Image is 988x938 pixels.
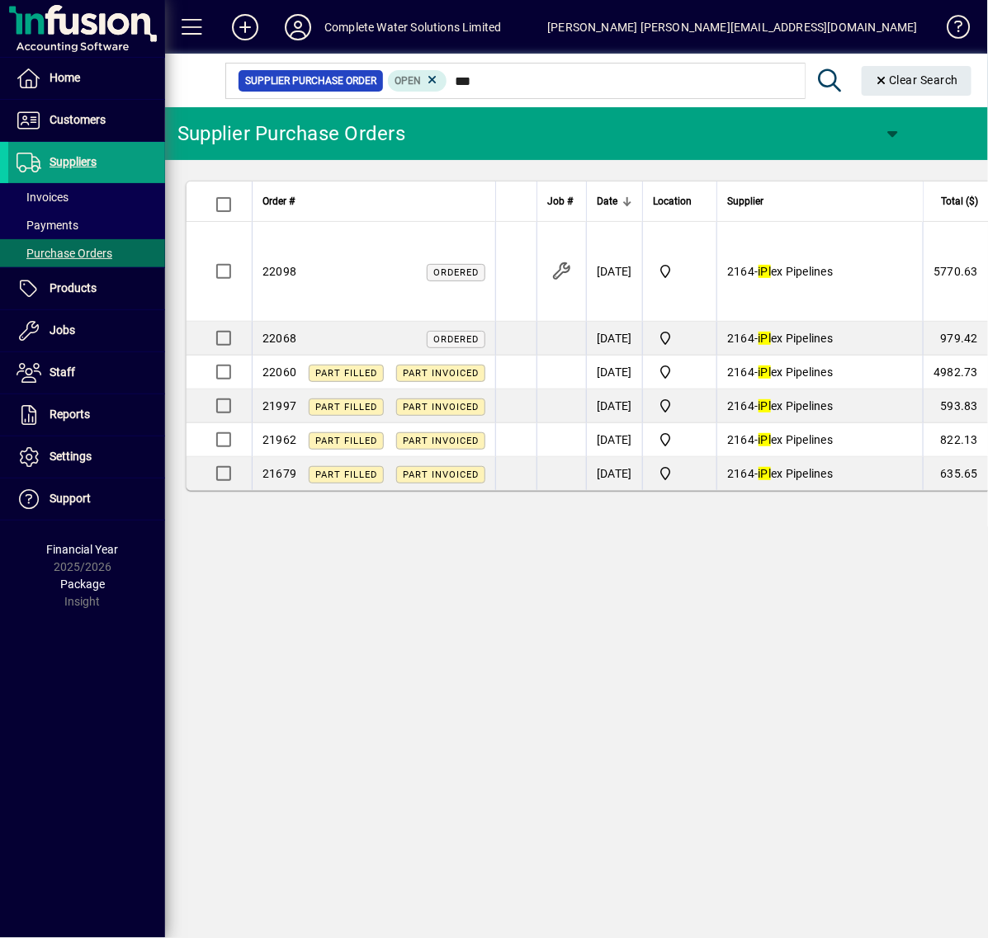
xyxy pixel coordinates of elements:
[653,192,707,210] div: Location
[586,356,642,389] td: [DATE]
[403,469,479,480] span: Part Invoiced
[433,267,479,278] span: Ordered
[8,268,165,309] a: Products
[50,71,80,84] span: Home
[50,450,92,463] span: Settings
[547,14,918,40] div: [PERSON_NAME] [PERSON_NAME][EMAIL_ADDRESS][DOMAIN_NAME]
[586,457,642,490] td: [DATE]
[50,323,75,337] span: Jobs
[47,543,119,556] span: Financial Year
[262,433,296,446] span: 21962
[727,192,763,210] span: Supplier
[8,310,165,351] a: Jobs
[395,75,421,87] span: Open
[315,402,377,412] span: Part Filled
[759,265,772,278] em: iPl
[716,423,923,457] td: -
[653,464,707,483] span: Motueka
[262,192,295,210] span: Order #
[315,469,377,480] span: Part Filled
[315,436,377,446] span: Part Filled
[759,467,834,480] span: ex Pipelines
[759,265,834,278] span: ex Pipelines
[433,334,479,345] span: Ordered
[759,399,772,412] em: iPl
[8,394,165,436] a: Reports
[262,399,296,412] span: 21997
[8,239,165,267] a: Purchase Orders
[50,408,90,421] span: Reports
[262,467,296,480] span: 21679
[759,433,834,446] span: ex Pipelines
[60,577,105,591] span: Package
[941,192,978,210] span: Total ($)
[759,399,834,412] span: ex Pipelines
[324,14,502,40] div: Complete Water Solutions Limited
[17,191,69,204] span: Invoices
[8,436,165,478] a: Settings
[8,58,165,99] a: Home
[759,332,834,345] span: ex Pipelines
[597,192,617,210] span: Date
[759,433,772,446] em: iPl
[262,265,296,278] span: 22098
[262,365,296,379] span: 22060
[653,192,692,210] span: Location
[315,368,377,379] span: Part Filled
[653,430,707,450] span: Motueka
[716,457,923,490] td: -
[759,365,772,379] em: iPl
[50,281,97,295] span: Products
[17,247,112,260] span: Purchase Orders
[862,66,972,96] button: Clear
[727,265,754,278] span: 2164
[245,73,376,89] span: Supplier Purchase Order
[262,192,485,210] div: Order #
[262,332,296,345] span: 22068
[727,433,754,446] span: 2164
[716,356,923,389] td: -
[586,322,642,356] td: [DATE]
[219,12,272,42] button: Add
[403,402,479,412] span: Part Invoiced
[727,332,754,345] span: 2164
[716,322,923,356] td: -
[759,332,772,345] em: iPl
[50,155,97,168] span: Suppliers
[653,396,707,416] span: Motueka
[586,423,642,457] td: [DATE]
[759,365,834,379] span: ex Pipelines
[586,222,642,322] td: [DATE]
[50,365,75,379] span: Staff
[759,467,772,480] em: iPl
[716,389,923,423] td: -
[547,192,573,210] span: Job #
[597,192,632,210] div: Date
[934,3,967,57] a: Knowledge Base
[8,100,165,141] a: Customers
[727,365,754,379] span: 2164
[727,192,913,210] div: Supplier
[727,467,754,480] span: 2164
[8,183,165,211] a: Invoices
[586,389,642,423] td: [DATE]
[8,352,165,394] a: Staff
[653,328,707,348] span: Motueka
[403,368,479,379] span: Part Invoiced
[727,399,754,412] span: 2164
[17,219,78,232] span: Payments
[388,70,447,92] mat-chip: Completion Status: Open
[653,362,707,382] span: Motueka
[272,12,324,42] button: Profile
[875,73,959,87] span: Clear Search
[716,222,923,322] td: -
[403,436,479,446] span: Part Invoiced
[8,478,165,520] a: Support
[50,113,106,126] span: Customers
[653,262,707,281] span: Motueka
[8,211,165,239] a: Payments
[177,120,405,147] div: Supplier Purchase Orders
[50,492,91,505] span: Support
